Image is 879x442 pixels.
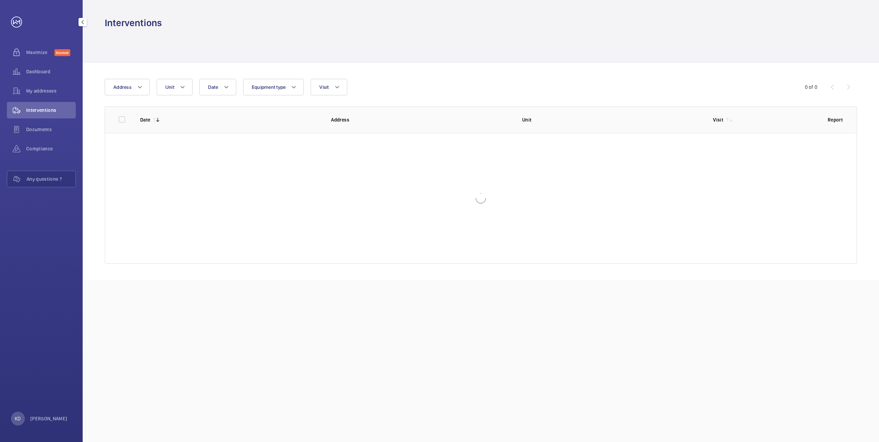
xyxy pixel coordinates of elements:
p: Report [828,116,843,123]
span: Documents [26,126,76,133]
span: Equipment type [252,84,286,90]
p: Address [331,116,511,123]
span: Compliance [26,145,76,152]
span: Discover [54,49,70,56]
p: Unit [522,116,702,123]
p: Visit [713,116,723,123]
span: My addresses [26,87,76,94]
span: Dashboard [26,68,76,75]
span: Visit [319,84,329,90]
p: Date [140,116,150,123]
div: 0 of 0 [805,84,817,91]
span: Unit [165,84,174,90]
span: Interventions [26,107,76,114]
button: Unit [157,79,193,95]
span: Date [208,84,218,90]
button: Equipment type [243,79,304,95]
h1: Interventions [105,17,162,29]
span: Maximize [26,49,54,56]
span: Any questions ? [27,176,75,182]
p: KD [15,415,21,422]
span: Address [113,84,132,90]
button: Date [199,79,236,95]
button: Visit [311,79,347,95]
p: [PERSON_NAME] [30,415,68,422]
button: Address [105,79,150,95]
